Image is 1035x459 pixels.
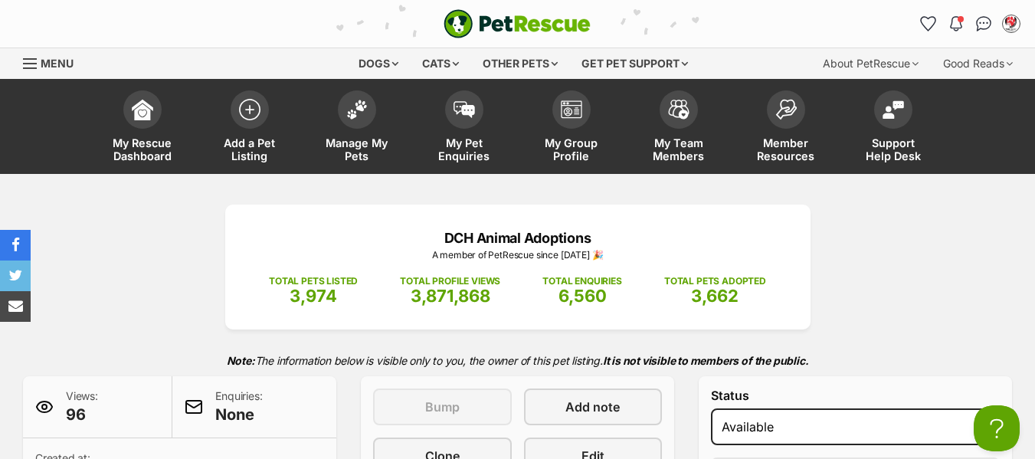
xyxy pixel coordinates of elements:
[454,101,475,118] img: pet-enquiries-icon-7e3ad2cf08bfb03b45e93fb7055b45f3efa6380592205ae92323e6603595dc1f.svg
[558,286,607,306] span: 6,560
[644,136,713,162] span: My Team Members
[348,48,409,79] div: Dogs
[561,100,582,119] img: group-profile-icon-3fa3cf56718a62981997c0bc7e787c4b2cf8bcc04b72c1350f741eb67cf2f40e.svg
[411,48,470,79] div: Cats
[23,345,1012,376] p: The information below is visible only to you, the owner of this pet listing.
[691,286,739,306] span: 3,662
[89,83,196,174] a: My Rescue Dashboard
[625,83,732,174] a: My Team Members
[571,48,699,79] div: Get pet support
[196,83,303,174] a: Add a Pet Listing
[248,228,788,248] p: DCH Animal Adoptions
[227,354,255,367] strong: Note:
[916,11,1024,36] ul: Account quick links
[732,83,840,174] a: Member Resources
[999,11,1024,36] button: My account
[248,248,788,262] p: A member of PetRescue since [DATE] 🎉
[812,48,929,79] div: About PetRescue
[883,100,904,119] img: help-desk-icon-fdf02630f3aa405de69fd3d07c3f3aa587a6932b1a1747fa1d2bba05be0121f9.svg
[41,57,74,70] span: Menu
[66,404,98,425] span: 96
[411,83,518,174] a: My Pet Enquiries
[976,16,992,31] img: chat-41dd97257d64d25036548639549fe6c8038ab92f7586957e7f3b1b290dea8141.svg
[430,136,499,162] span: My Pet Enquiries
[518,83,625,174] a: My Group Profile
[346,100,368,120] img: manage-my-pets-icon-02211641906a0b7f246fdf0571729dbe1e7629f14944591b6c1af311fb30b64b.svg
[23,48,84,76] a: Menu
[215,404,262,425] span: None
[950,16,962,31] img: notifications-46538b983faf8c2785f20acdc204bb7945ddae34d4c08c2a6579f10ce5e182be.svg
[269,274,358,288] p: TOTAL PETS LISTED
[303,83,411,174] a: Manage My Pets
[66,389,98,425] p: Views:
[932,48,1024,79] div: Good Reads
[971,11,996,36] a: Conversations
[775,99,797,120] img: member-resources-icon-8e73f808a243e03378d46382f2149f9095a855e16c252ad45f914b54edf8863c.svg
[400,274,500,288] p: TOTAL PROFILE VIEWS
[411,286,490,306] span: 3,871,868
[565,398,620,416] span: Add note
[444,9,591,38] img: logo-e224e6f780fb5917bec1dbf3a21bbac754714ae5b6737aabdf751b685950b380.svg
[840,83,947,174] a: Support Help Desk
[537,136,606,162] span: My Group Profile
[752,136,820,162] span: Member Resources
[472,48,568,79] div: Other pets
[859,136,928,162] span: Support Help Desk
[664,274,766,288] p: TOTAL PETS ADOPTED
[524,389,663,425] a: Add note
[323,136,391,162] span: Manage My Pets
[944,11,968,36] button: Notifications
[215,136,284,162] span: Add a Pet Listing
[974,405,1020,451] iframe: Help Scout Beacon - Open
[108,136,177,162] span: My Rescue Dashboard
[542,274,621,288] p: TOTAL ENQUIRIES
[290,286,337,306] span: 3,974
[132,99,153,120] img: dashboard-icon-eb2f2d2d3e046f16d808141f083e7271f6b2e854fb5c12c21221c1fb7104beca.svg
[425,398,460,416] span: Bump
[711,389,1000,402] label: Status
[916,11,941,36] a: Favourites
[668,100,689,120] img: team-members-icon-5396bd8760b3fe7c0b43da4ab00e1e3bb1a5d9ba89233759b79545d2d3fc5d0d.svg
[603,354,809,367] strong: It is not visible to members of the public.
[373,389,512,425] button: Bump
[239,99,260,120] img: add-pet-listing-icon-0afa8454b4691262ce3f59096e99ab1cd57d4a30225e0717b998d2c9b9846f56.svg
[444,9,591,38] a: PetRescue
[1004,16,1019,31] img: Kim Court profile pic
[215,389,262,425] p: Enquiries:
